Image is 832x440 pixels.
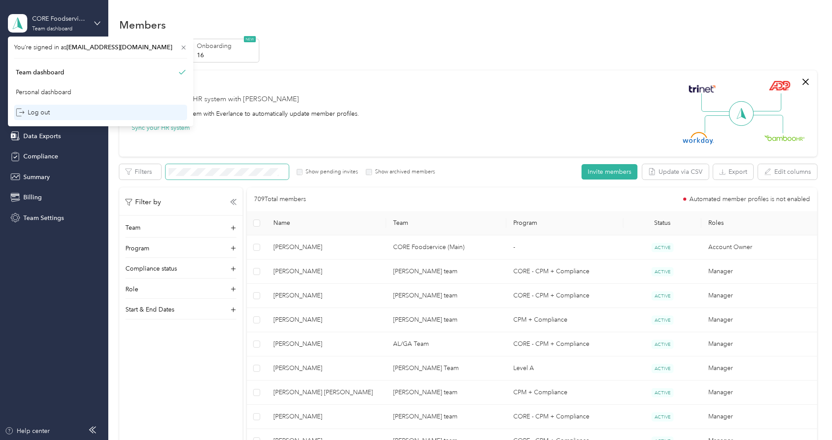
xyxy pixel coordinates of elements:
[197,51,257,60] p: 16
[386,235,506,260] td: CORE Foodservice (Main)
[506,405,623,429] td: CORE - CPM + Compliance
[273,315,379,325] span: [PERSON_NAME]
[273,363,379,373] span: [PERSON_NAME]
[266,235,387,260] td: Michelle Alva
[701,235,821,260] td: Account Owner
[764,135,805,141] img: BambooHR
[652,364,674,373] span: ACTIVE
[132,109,359,118] div: Integrate your HR system with Everlance to automatically update member profiles.
[701,211,821,235] th: Roles
[701,260,821,284] td: Manager
[23,213,64,223] span: Team Settings
[119,164,161,180] button: Filters
[266,332,387,356] td: Chuck Russell JR
[273,412,379,422] span: [PERSON_NAME]
[701,308,821,332] td: Manager
[273,267,379,276] span: [PERSON_NAME]
[652,267,674,276] span: ACTIVE
[244,36,256,42] span: NEW
[506,308,623,332] td: CPM + Compliance
[683,132,714,144] img: Workday
[197,41,257,51] p: Onboarding
[23,132,61,141] span: Data Exports
[652,291,674,301] span: ACTIVE
[125,305,174,314] p: Start & End Dates
[273,242,379,252] span: [PERSON_NAME]
[769,81,790,91] img: ADP
[32,14,87,23] div: CORE Foodservice (Main)
[783,391,832,440] iframe: Everlance-gr Chat Button Frame
[506,235,623,260] td: -
[506,260,623,284] td: CORE - CPM + Compliance
[32,26,73,32] div: Team dashboard
[701,284,821,308] td: Manager
[266,260,387,284] td: Antoinette P. Rosini
[125,285,138,294] p: Role
[14,43,187,52] span: You’re signed in as
[704,115,735,133] img: Line Left Down
[5,426,50,436] button: Help center
[506,356,623,381] td: Level A
[266,381,387,405] td: Charles E. Jr Whitesell
[701,356,821,381] td: Manager
[652,315,674,325] span: ACTIVE
[758,164,817,180] button: Edit columns
[302,168,358,176] label: Show pending invites
[266,356,387,381] td: Christian D. VanDerPuy
[386,405,506,429] td: David Cochran's team
[506,332,623,356] td: CORE - CPM + Compliance
[751,93,781,112] img: Line Right Up
[386,308,506,332] td: Travis Coldiron's team
[132,94,299,105] div: Securely sync your HR system with [PERSON_NAME]
[386,284,506,308] td: Carlos Dorribo's team
[652,340,674,349] span: ACTIVE
[125,244,149,253] p: Program
[125,264,177,273] p: Compliance status
[125,223,140,232] p: Team
[386,356,506,381] td: Bryan Seibel Team
[273,388,379,397] span: [PERSON_NAME] [PERSON_NAME]
[254,194,306,204] p: 709 Total members
[386,332,506,356] td: AL/GA Team
[66,44,172,51] span: [EMAIL_ADDRESS][DOMAIN_NAME]
[713,164,753,180] button: Export
[701,381,821,405] td: Manager
[386,211,506,235] th: Team
[701,405,821,429] td: Manager
[506,211,623,235] th: Program
[386,260,506,284] td: Joe Potter's team
[273,291,379,301] span: [PERSON_NAME]
[23,172,50,182] span: Summary
[652,388,674,397] span: ACTIVE
[386,381,506,405] td: Rick Heidt's team
[266,211,387,235] th: Name
[16,88,71,97] div: Personal dashboard
[132,123,190,132] button: Sync your HR system
[652,412,674,422] span: ACTIVE
[642,164,709,180] button: Update via CSV
[119,20,166,29] h1: Members
[701,332,821,356] td: Manager
[506,284,623,308] td: CORE - CPM + Compliance
[125,197,161,208] p: Filter by
[266,405,387,429] td: David J. Cochran
[266,308,387,332] td: Christian D. Koby
[273,219,379,227] span: Name
[16,108,50,117] div: Log out
[623,211,701,235] th: Status
[689,196,810,202] span: Automated member profiles is not enabled
[582,164,637,180] button: Invite members
[687,83,718,95] img: Trinet
[23,193,42,202] span: Billing
[372,168,435,176] label: Show archived members
[273,339,379,349] span: [PERSON_NAME]
[23,152,58,161] span: Compliance
[752,115,783,134] img: Line Right Down
[506,381,623,405] td: CPM + Compliance
[16,68,64,77] div: Team dashboard
[652,243,674,252] span: ACTIVE
[266,284,387,308] td: Carlos E. Dorribo
[701,93,732,112] img: Line Left Up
